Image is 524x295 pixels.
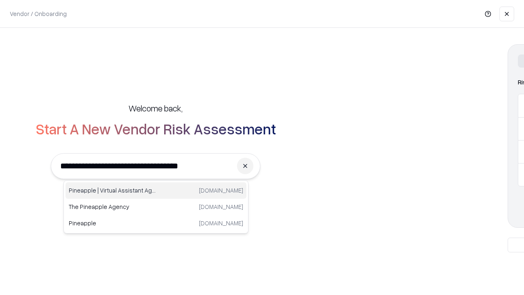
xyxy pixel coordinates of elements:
[36,120,276,137] h2: Start A New Vendor Risk Assessment
[10,9,67,18] p: Vendor / Onboarding
[69,186,156,195] p: Pineapple | Virtual Assistant Agency
[129,102,183,114] h5: Welcome back,
[69,219,156,227] p: Pineapple
[199,186,243,195] p: [DOMAIN_NAME]
[199,202,243,211] p: [DOMAIN_NAME]
[69,202,156,211] p: The Pineapple Agency
[199,219,243,227] p: [DOMAIN_NAME]
[63,180,248,234] div: Suggestions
